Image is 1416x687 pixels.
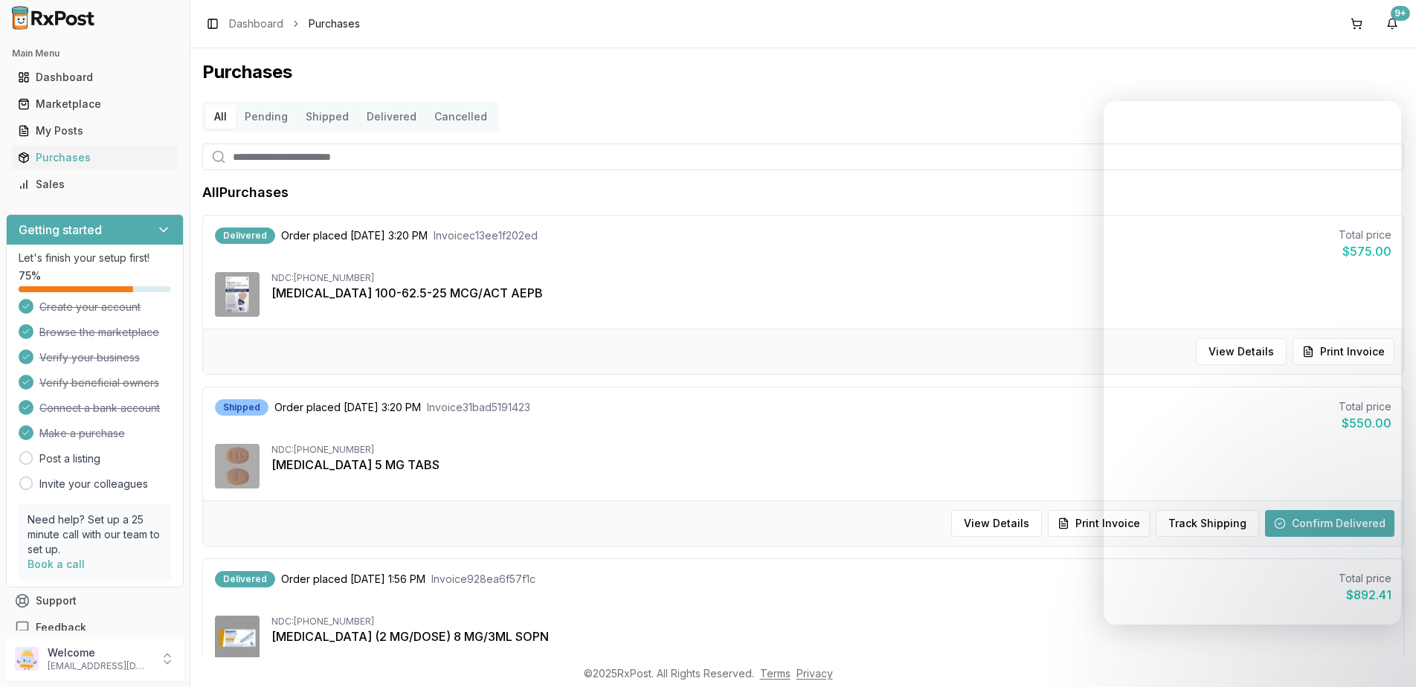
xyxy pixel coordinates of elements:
nav: breadcrumb [229,16,360,31]
div: NDC: [PHONE_NUMBER] [271,272,1391,284]
button: My Posts [6,119,184,143]
button: Cancelled [425,105,496,129]
p: Welcome [48,645,151,660]
p: Let's finish your setup first! [19,251,171,265]
h1: Purchases [202,60,1404,84]
img: Eliquis 5 MG TABS [215,444,260,488]
div: 9+ [1391,6,1410,21]
iframe: Intercom live chat [1365,636,1401,672]
button: View Details [951,510,1042,537]
button: Print Invoice [1048,510,1150,537]
span: Purchases [309,16,360,31]
div: NDC: [PHONE_NUMBER] [271,444,1391,456]
a: My Posts [12,117,178,144]
p: Need help? Set up a 25 minute call with our team to set up. [28,512,162,557]
div: [MEDICAL_DATA] 100-62.5-25 MCG/ACT AEPB [271,284,1391,302]
button: Dashboard [6,65,184,89]
button: Sales [6,172,184,196]
iframe: Intercom live chat [1104,101,1401,625]
button: Delivered [358,105,425,129]
a: Marketplace [12,91,178,117]
a: Privacy [796,667,833,680]
img: Ozempic (2 MG/DOSE) 8 MG/3ML SOPN [215,616,260,660]
h3: Getting started [19,221,102,239]
div: Dashboard [18,70,172,85]
button: Marketplace [6,92,184,116]
a: Dashboard [229,16,283,31]
a: Invite your colleagues [39,477,148,491]
span: Browse the marketplace [39,325,159,340]
div: Marketplace [18,97,172,112]
div: Purchases [18,150,172,165]
button: Support [6,587,184,614]
img: RxPost Logo [6,6,101,30]
span: Order placed [DATE] 3:20 PM [274,400,421,415]
span: Order placed [DATE] 3:20 PM [281,228,428,243]
span: Feedback [36,620,86,635]
span: Invoice 928ea6f57f1c [431,572,535,587]
div: Delivered [215,228,275,244]
img: User avatar [15,647,39,671]
span: Verify your business [39,350,140,365]
button: Shipped [297,105,358,129]
span: 75 % [19,268,41,283]
p: [EMAIL_ADDRESS][DOMAIN_NAME] [48,660,151,672]
span: Verify beneficial owners [39,375,159,390]
a: Purchases [12,144,178,171]
button: Purchases [6,146,184,170]
h2: Main Menu [12,48,178,59]
span: Make a purchase [39,426,125,441]
span: Invoice c13ee1f202ed [434,228,538,243]
div: Delivered [215,571,275,587]
div: [MEDICAL_DATA] (2 MG/DOSE) 8 MG/3ML SOPN [271,628,1391,645]
div: [MEDICAL_DATA] 5 MG TABS [271,456,1391,474]
span: Connect a bank account [39,401,160,416]
div: Shipped [215,399,268,416]
button: Pending [236,105,297,129]
span: Invoice 31bad5191423 [427,400,530,415]
a: Dashboard [12,64,178,91]
button: 9+ [1380,12,1404,36]
div: My Posts [18,123,172,138]
img: Trelegy Ellipta 100-62.5-25 MCG/ACT AEPB [215,272,260,317]
a: Terms [760,667,791,680]
h1: All Purchases [202,182,289,203]
div: Sales [18,177,172,192]
button: All [205,105,236,129]
div: NDC: [PHONE_NUMBER] [271,616,1391,628]
a: Sales [12,171,178,198]
span: Create your account [39,300,141,315]
a: Post a listing [39,451,100,466]
span: Order placed [DATE] 1:56 PM [281,572,425,587]
a: Book a call [28,558,85,570]
button: Feedback [6,614,184,641]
